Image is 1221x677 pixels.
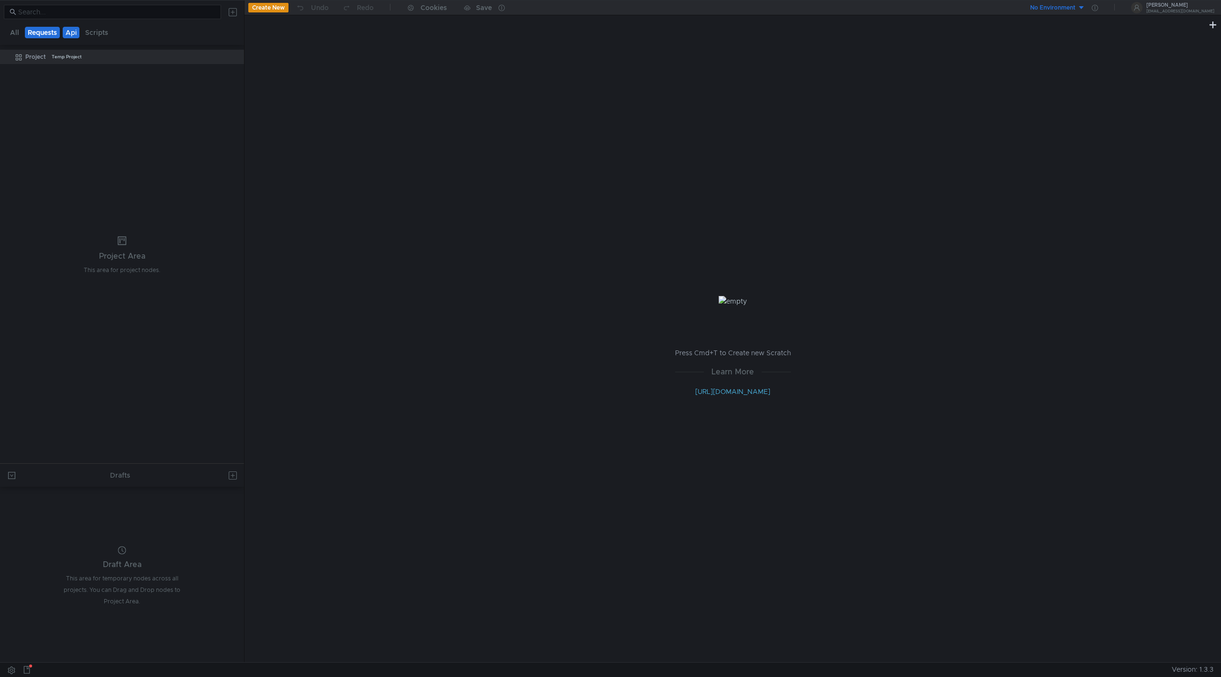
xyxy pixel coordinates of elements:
div: Redo [357,2,374,13]
button: Undo [289,0,335,15]
div: [PERSON_NAME] [1146,3,1214,8]
div: Undo [311,2,329,13]
button: Requests [25,27,60,38]
button: Redo [335,0,380,15]
button: Api [63,27,79,38]
button: All [7,27,22,38]
div: Project [25,50,46,64]
img: empty [719,296,747,306]
button: Create New [248,3,289,12]
div: Cookies [421,2,447,13]
input: Search... [18,7,215,17]
div: No Environment [1030,3,1076,12]
p: Press Cmd+T to Create new Scratch [675,347,791,359]
div: Temp Project [52,50,82,64]
div: Drafts [110,470,130,481]
span: Version: 1.3.3 [1172,663,1213,677]
div: Save [476,4,492,11]
span: Learn More [704,366,762,378]
a: [URL][DOMAIN_NAME] [695,387,770,396]
button: Scripts [82,27,111,38]
div: [EMAIL_ADDRESS][DOMAIN_NAME] [1146,10,1214,13]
